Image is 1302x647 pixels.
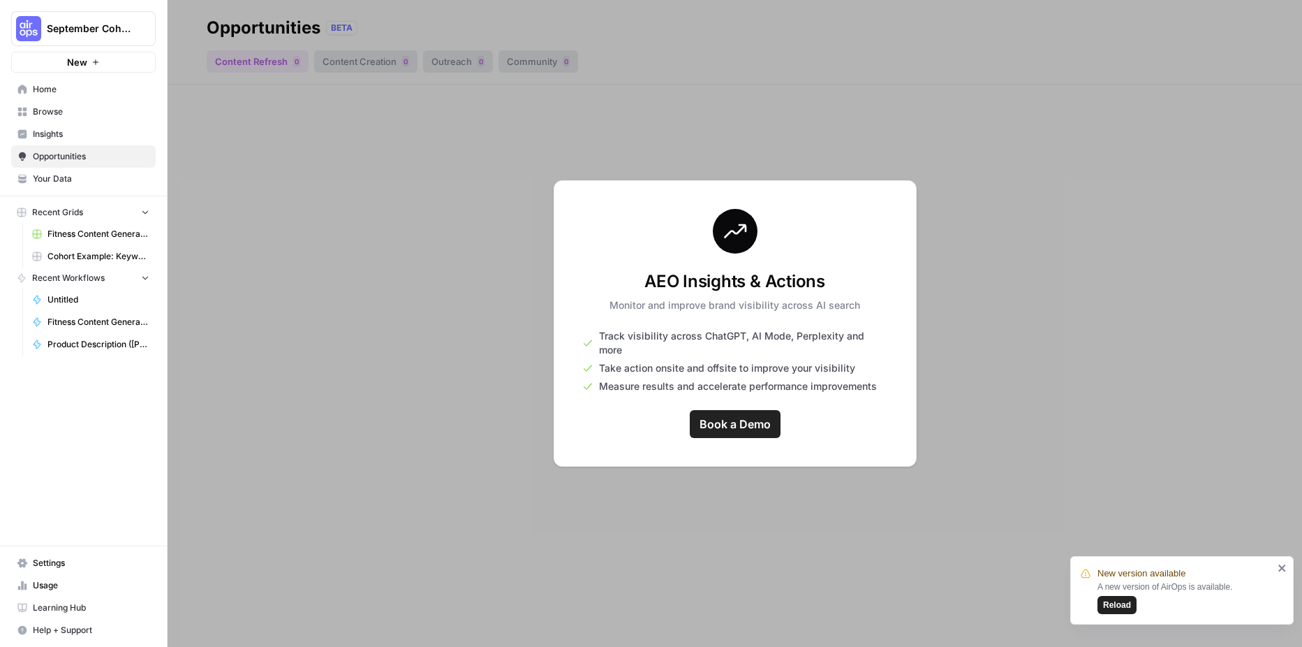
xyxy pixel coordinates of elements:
[11,52,156,73] button: New
[33,106,149,118] span: Browse
[16,16,41,41] img: September Cohort Logo
[11,11,156,46] button: Workspace: September Cohort
[11,78,156,101] a: Home
[1097,581,1273,614] div: A new version of AirOps is available.
[33,557,149,569] span: Settings
[609,298,860,312] p: Monitor and improve brand visibility across AI search
[47,250,149,263] span: Cohort Example: Keyword -> Outline -> Article
[26,223,156,245] a: Fitness Content Generator ([PERSON_NAME])
[11,202,156,223] button: Recent Grids
[599,379,877,393] span: Measure results and accelerate performance improvements
[609,270,860,293] h3: AEO Insights & Actions
[33,579,149,592] span: Usage
[1103,599,1131,611] span: Reload
[33,173,149,185] span: Your Data
[33,624,149,637] span: Help + Support
[11,145,156,168] a: Opportunities
[32,206,83,219] span: Recent Grids
[47,338,149,351] span: Product Description ([PERSON_NAME])
[47,228,149,240] span: Fitness Content Generator ([PERSON_NAME])
[26,245,156,268] a: Cohort Example: Keyword -> Outline -> Article
[26,311,156,333] a: Fitness Content Generator ([PERSON_NAME])
[33,150,149,163] span: Opportunities
[26,289,156,311] a: Untitled
[67,55,87,69] span: New
[26,333,156,356] a: Product Description ([PERSON_NAME])
[11,552,156,574] a: Settings
[700,416,771,432] span: Book a Demo
[47,293,149,306] span: Untitled
[11,168,156,190] a: Your Data
[1097,567,1185,581] span: New version available
[11,123,156,145] a: Insights
[11,574,156,597] a: Usage
[33,602,149,614] span: Learning Hub
[11,268,156,289] button: Recent Workflows
[599,329,888,357] span: Track visibility across ChatGPT, AI Mode, Perplexity and more
[1278,562,1287,574] button: close
[690,410,781,438] a: Book a Demo
[599,361,855,375] span: Take action onsite and offsite to improve your visibility
[11,597,156,619] a: Learning Hub
[47,22,131,36] span: September Cohort
[33,83,149,96] span: Home
[1097,596,1137,614] button: Reload
[33,128,149,140] span: Insights
[32,272,105,284] span: Recent Workflows
[11,619,156,641] button: Help + Support
[11,101,156,123] a: Browse
[47,316,149,328] span: Fitness Content Generator ([PERSON_NAME])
